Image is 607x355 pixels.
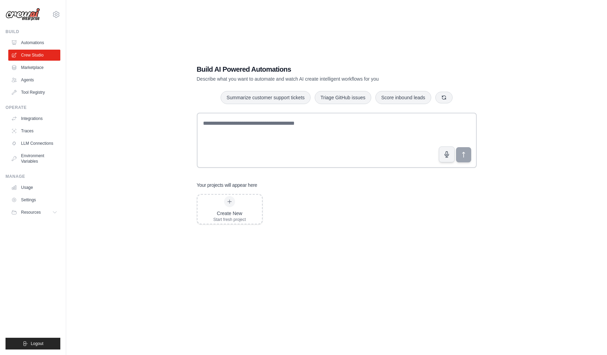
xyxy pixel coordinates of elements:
[8,182,60,193] a: Usage
[8,74,60,85] a: Agents
[221,91,310,104] button: Summarize customer support tickets
[213,217,246,222] div: Start fresh project
[8,150,60,167] a: Environment Variables
[21,210,41,215] span: Resources
[6,8,40,21] img: Logo
[8,194,60,205] a: Settings
[6,105,60,110] div: Operate
[8,207,60,218] button: Resources
[8,50,60,61] a: Crew Studio
[197,182,257,189] h3: Your projects will appear here
[6,174,60,179] div: Manage
[8,138,60,149] a: LLM Connections
[213,210,246,217] div: Create New
[6,29,60,34] div: Build
[439,146,455,162] button: Click to speak your automation idea
[315,91,371,104] button: Triage GitHub issues
[197,64,428,74] h1: Build AI Powered Automations
[435,92,453,103] button: Get new suggestions
[8,62,60,73] a: Marketplace
[375,91,431,104] button: Score inbound leads
[31,341,43,346] span: Logout
[6,338,60,349] button: Logout
[8,37,60,48] a: Automations
[8,87,60,98] a: Tool Registry
[8,125,60,136] a: Traces
[197,75,428,82] p: Describe what you want to automate and watch AI create intelligent workflows for you
[8,113,60,124] a: Integrations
